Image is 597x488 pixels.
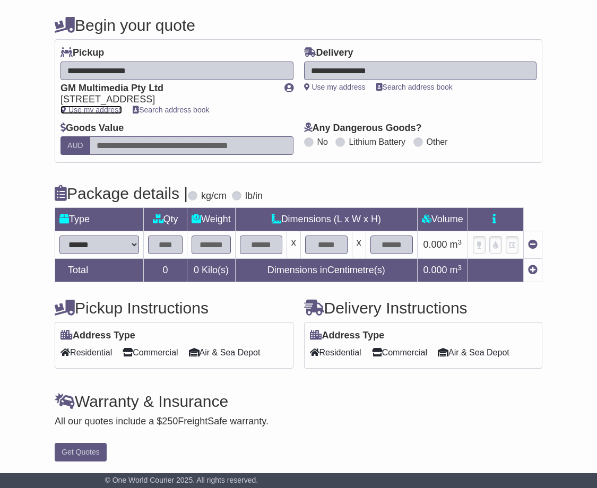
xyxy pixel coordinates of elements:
div: All our quotes include a $ FreightSafe warranty. [55,416,542,428]
td: Type [55,208,144,231]
label: Lithium Battery [349,137,405,147]
span: 0.000 [423,239,447,250]
label: Other [427,137,448,147]
td: x [352,231,366,259]
label: lb/in [245,190,263,202]
h4: Pickup Instructions [55,299,293,317]
span: 0.000 [423,265,447,275]
span: Residential [60,344,112,361]
label: No [317,137,328,147]
a: Add new item [528,265,538,275]
label: Any Dangerous Goods? [304,123,422,134]
a: Use my address [60,106,122,114]
td: Dimensions (L x W x H) [235,208,417,231]
label: AUD [60,136,90,155]
h4: Warranty & Insurance [55,393,542,410]
label: kg/cm [201,190,227,202]
span: Commercial [123,344,178,361]
a: Remove this item [528,239,538,250]
td: Weight [187,208,236,231]
span: Air & Sea Depot [189,344,261,361]
span: Air & Sea Depot [438,344,509,361]
h4: Begin your quote [55,16,542,34]
h4: Delivery Instructions [304,299,542,317]
label: Address Type [310,330,385,342]
h4: Package details | [55,185,188,202]
span: m [450,239,462,250]
span: m [450,265,462,275]
td: x [287,231,300,259]
label: Delivery [304,47,353,59]
td: Kilo(s) [187,259,236,282]
a: Search address book [133,106,209,114]
span: Commercial [372,344,427,361]
span: 250 [162,416,178,426]
span: Residential [310,344,361,361]
a: Search address book [376,83,453,91]
sup: 3 [458,264,462,272]
label: Address Type [60,330,135,342]
button: Get Quotes [55,443,107,461]
span: 0 [194,265,199,275]
td: 0 [144,259,187,282]
div: [STREET_ADDRESS] [60,94,273,106]
span: © One World Courier 2025. All rights reserved. [105,476,258,484]
a: Use my address [304,83,366,91]
td: Total [55,259,144,282]
sup: 3 [458,238,462,246]
div: GM Multimedia Pty Ltd [60,83,273,94]
label: Goods Value [60,123,124,134]
td: Dimensions in Centimetre(s) [235,259,417,282]
td: Qty [144,208,187,231]
td: Volume [417,208,468,231]
label: Pickup [60,47,104,59]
